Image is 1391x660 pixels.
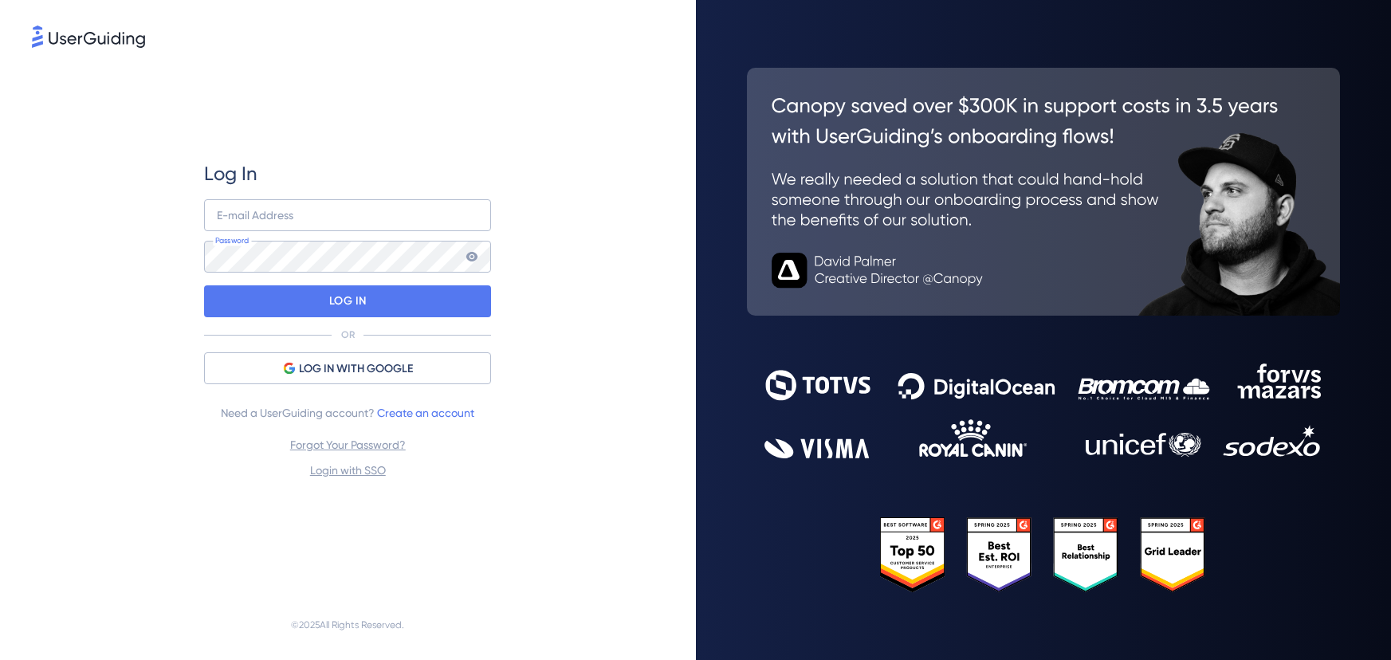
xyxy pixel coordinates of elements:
span: Log In [204,161,257,187]
span: Need a UserGuiding account? [221,403,474,422]
a: Forgot Your Password? [290,438,406,451]
p: LOG IN [329,289,367,314]
img: 8faab4ba6bc7696a72372aa768b0286c.svg [32,26,145,48]
img: 9302ce2ac39453076f5bc0f2f2ca889b.svg [764,363,1322,458]
p: OR [341,328,355,341]
img: 25303e33045975176eb484905ab012ff.svg [880,517,1206,592]
span: © 2025 All Rights Reserved. [291,615,404,634]
img: 26c0aa7c25a843aed4baddd2b5e0fa68.svg [747,68,1341,316]
input: example@company.com [204,199,491,231]
span: LOG IN WITH GOOGLE [299,359,413,379]
a: Login with SSO [310,464,386,477]
a: Create an account [377,407,474,419]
